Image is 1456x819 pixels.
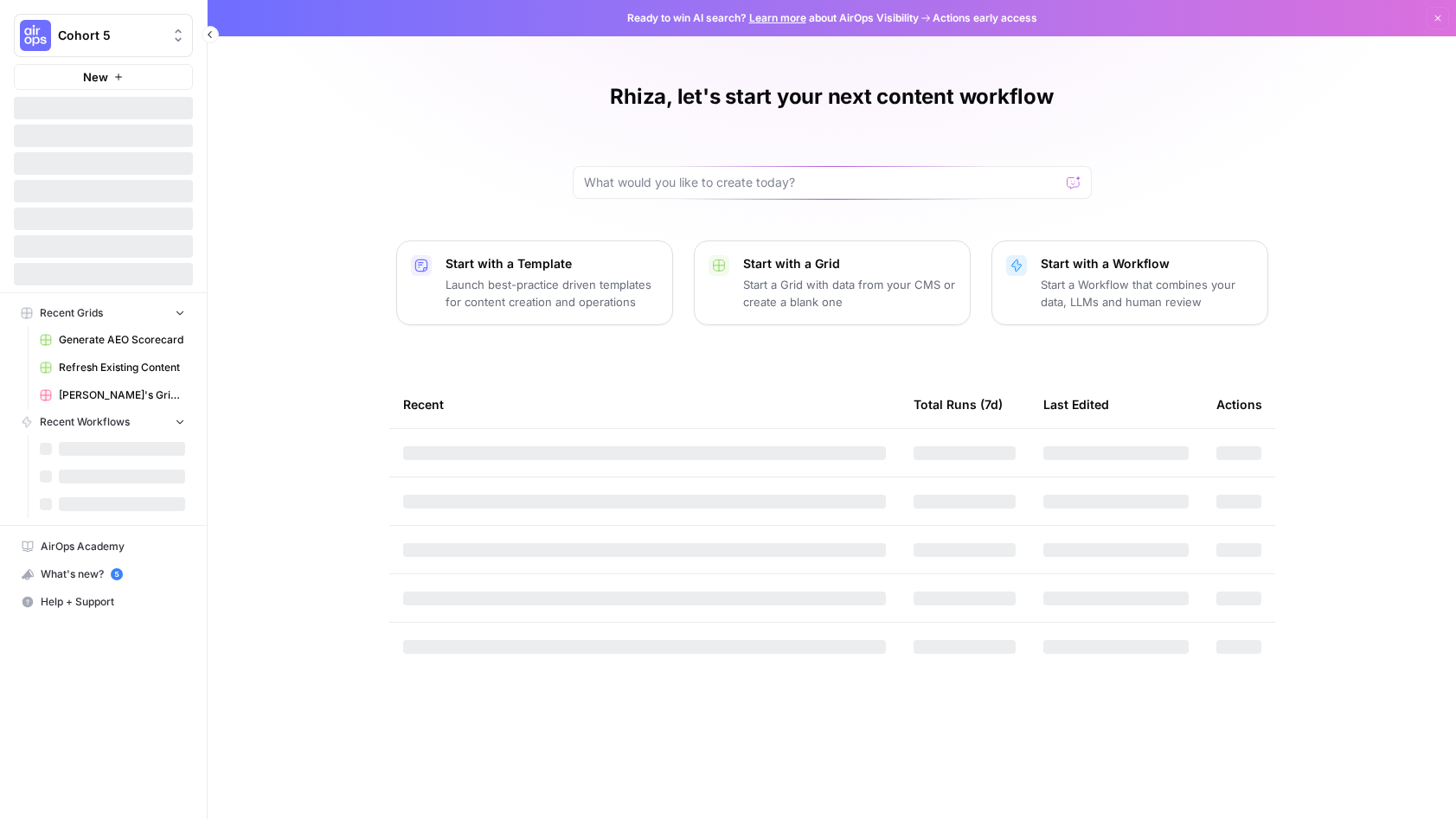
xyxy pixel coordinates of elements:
a: 5 [111,568,123,580]
p: Launch best-practice driven templates for content creation and operations [446,276,658,310]
p: Start with a Grid [743,255,956,272]
a: Generate AEO Scorecard [32,326,193,354]
div: What's new? [15,561,192,587]
button: Recent Grids [14,300,193,326]
button: Help + Support [14,588,193,616]
h1: Rhiza, let's start your next content workflow [610,83,1053,111]
span: Help + Support [41,594,185,610]
text: 5 [114,570,119,579]
a: Refresh Existing Content [32,354,193,381]
div: Total Runs (7d) [914,381,1003,428]
div: Last Edited [1043,381,1109,428]
p: Start with a Template [446,255,658,272]
span: Actions early access [933,10,1037,26]
span: [PERSON_NAME]'s Grid: Meta Description [59,387,185,403]
span: AirOps Academy [41,539,185,554]
span: Cohort 5 [58,27,163,44]
span: New [83,68,108,86]
button: New [14,64,193,90]
button: What's new? 5 [14,560,193,588]
button: Start with a WorkflowStart a Workflow that combines your data, LLMs and human review [991,240,1268,325]
button: Workspace: Cohort 5 [14,14,193,57]
button: Start with a TemplateLaunch best-practice driven templates for content creation and operations [396,240,673,325]
a: [PERSON_NAME]'s Grid: Meta Description [32,381,193,409]
button: Start with a GridStart a Grid with data from your CMS or create a blank one [694,240,971,325]
div: Actions [1216,381,1262,428]
span: Recent Workflows [40,414,130,430]
input: What would you like to create today? [584,174,1060,191]
button: Recent Workflows [14,409,193,435]
a: Learn more [749,11,806,24]
span: Refresh Existing Content [59,360,185,375]
div: Recent [403,381,886,428]
img: Cohort 5 Logo [20,20,51,51]
a: AirOps Academy [14,533,193,560]
p: Start a Workflow that combines your data, LLMs and human review [1041,276,1254,310]
span: Ready to win AI search? about AirOps Visibility [627,10,919,26]
span: Recent Grids [40,305,103,321]
span: Generate AEO Scorecard [59,332,185,348]
p: Start with a Workflow [1041,255,1254,272]
p: Start a Grid with data from your CMS or create a blank one [743,276,956,310]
